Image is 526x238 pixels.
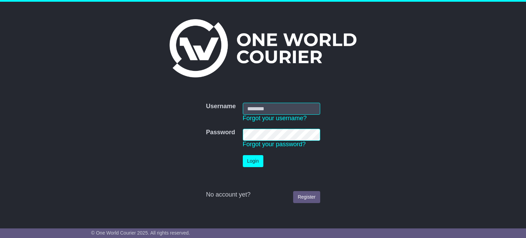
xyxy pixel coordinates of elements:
[243,115,307,122] a: Forgot your username?
[206,191,320,199] div: No account yet?
[293,191,320,203] a: Register
[206,103,236,110] label: Username
[170,19,356,77] img: One World
[206,129,235,136] label: Password
[243,141,306,148] a: Forgot your password?
[243,155,263,167] button: Login
[91,230,190,236] span: © One World Courier 2025. All rights reserved.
